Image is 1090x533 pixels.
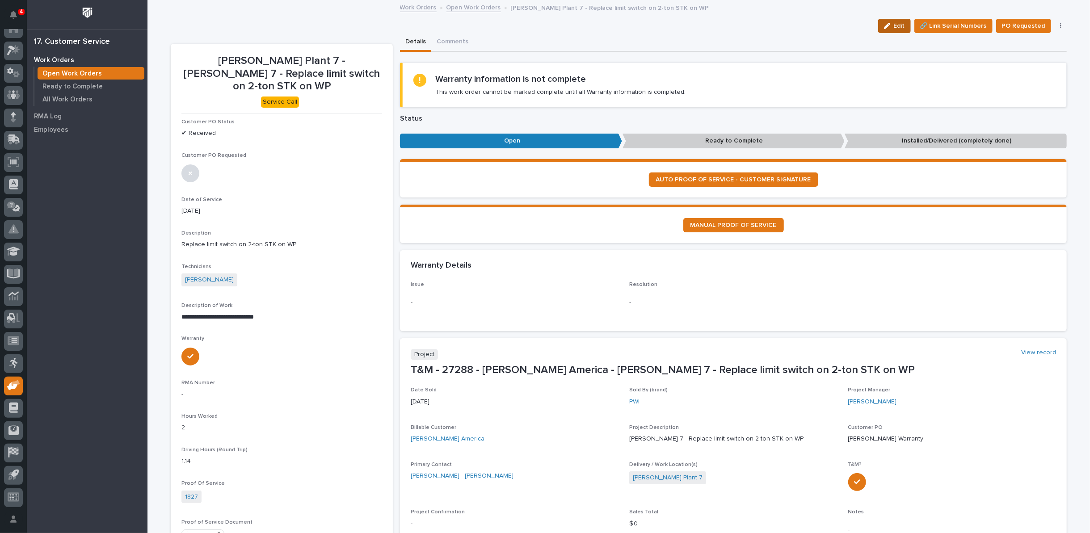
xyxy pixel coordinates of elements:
a: PWI [629,397,640,407]
button: Details [400,33,431,52]
p: [DATE] [181,206,382,216]
p: Open [400,134,622,148]
button: Edit [878,19,911,33]
a: RMA Log [27,109,147,123]
button: PO Requested [996,19,1051,33]
p: ✔ Received [181,129,382,138]
p: 4 [20,8,23,15]
div: Service Call [261,97,299,108]
p: Status [400,114,1067,123]
a: MANUAL PROOF OF SERVICE [683,218,784,232]
span: PO Requested [1002,21,1045,31]
span: Proof Of Service [181,481,225,486]
p: 1.14 [181,457,382,466]
a: All Work Orders [34,93,147,105]
span: Sold By (brand) [629,387,668,393]
span: T&M? [848,462,862,467]
button: Comments [431,33,474,52]
span: Notes [848,509,864,515]
img: Workspace Logo [79,4,96,21]
span: Hours Worked [181,414,218,419]
a: [PERSON_NAME] Plant 7 [633,473,703,483]
a: [PERSON_NAME] America [411,434,484,444]
a: Work Orders [400,2,437,12]
a: View record [1021,349,1056,357]
a: [PERSON_NAME] [848,397,897,407]
p: [PERSON_NAME] Warranty [848,434,1056,444]
span: 🔗 Link Serial Numbers [920,21,987,31]
a: Open Work Orders [446,2,501,12]
p: All Work Orders [42,96,93,104]
span: AUTO PROOF OF SERVICE - CUSTOMER SIGNATURE [656,176,811,183]
p: - [411,298,619,307]
span: Resolution [629,282,657,287]
p: [PERSON_NAME] Plant 7 - [PERSON_NAME] 7 - Replace limit switch on 2-ton STK on WP [181,55,382,93]
span: Date Sold [411,387,437,393]
button: 🔗 Link Serial Numbers [914,19,993,33]
p: 2 [181,423,382,432]
span: Customer PO Status [181,119,235,125]
div: Notifications4 [11,11,23,25]
span: Billable Customer [411,425,456,430]
a: Employees [27,123,147,136]
span: Technicians [181,264,211,269]
span: Customer PO [848,425,883,430]
p: Replace limit switch on 2-ton STK on WP [181,240,382,249]
a: Ready to Complete [34,80,147,92]
h2: Warranty information is not complete [435,74,586,84]
span: Proof of Service Document [181,520,253,525]
p: Project [411,349,438,360]
p: Employees [34,126,68,134]
span: Warranty [181,336,204,341]
p: [PERSON_NAME] 7 - Replace limit switch on 2-ton STK on WP [629,434,837,444]
p: Ready to Complete [42,83,103,91]
span: MANUAL PROOF OF SERVICE [690,222,777,228]
p: Installed/Delivered (completely done) [845,134,1067,148]
p: T&M - 27288 - [PERSON_NAME] America - [PERSON_NAME] 7 - Replace limit switch on 2-ton STK on WP [411,364,1056,377]
span: Project Confirmation [411,509,465,515]
div: 17. Customer Service [34,37,110,47]
a: Open Work Orders [34,67,147,80]
p: [PERSON_NAME] Plant 7 - Replace limit switch on 2-ton STK on WP [511,2,709,12]
p: - [629,298,837,307]
button: Notifications [4,5,23,24]
span: Customer PO Requested [181,153,246,158]
p: $ 0 [629,519,837,529]
p: - [411,519,619,529]
span: Description of Work [181,303,232,308]
a: Work Orders [27,53,147,67]
p: [DATE] [411,397,619,407]
span: Delivery / Work Location(s) [629,462,698,467]
span: Date of Service [181,197,222,202]
a: [PERSON_NAME] [185,275,234,285]
a: [PERSON_NAME] - [PERSON_NAME] [411,471,513,481]
span: Project Manager [848,387,891,393]
a: AUTO PROOF OF SERVICE - CUSTOMER SIGNATURE [649,172,818,187]
p: Open Work Orders [42,70,102,78]
span: RMA Number [181,380,215,386]
p: Work Orders [34,56,74,64]
span: Sales Total [629,509,658,515]
p: RMA Log [34,113,62,121]
span: Edit [894,22,905,30]
p: - [181,390,382,399]
span: Description [181,231,211,236]
p: This work order cannot be marked complete until all Warranty information is completed. [435,88,686,96]
a: 1827 [185,492,198,502]
span: Primary Contact [411,462,452,467]
span: Driving Hours (Round Trip) [181,447,248,453]
span: Issue [411,282,424,287]
p: Ready to Complete [623,134,845,148]
span: Project Description [629,425,679,430]
h2: Warranty Details [411,261,471,271]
